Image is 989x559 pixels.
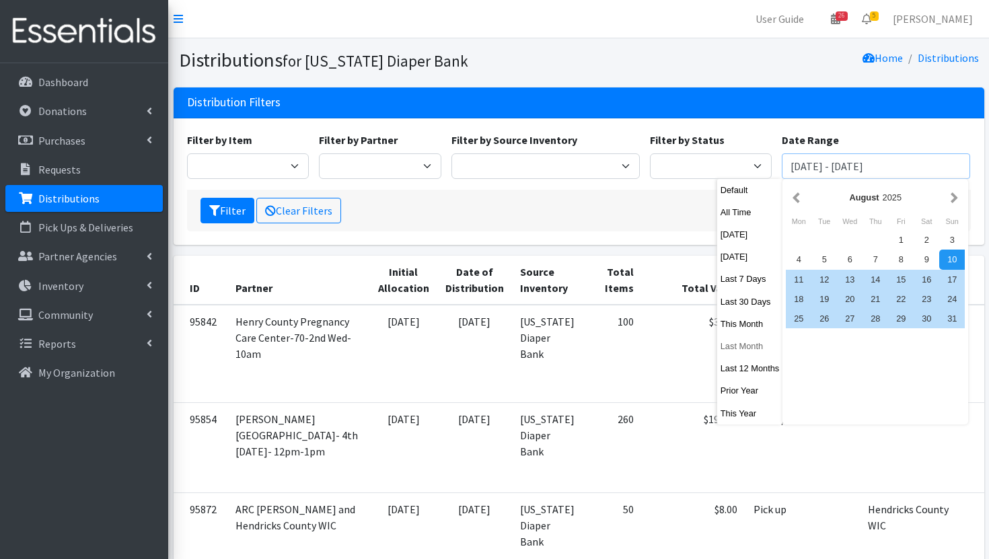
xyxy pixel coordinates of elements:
[888,270,914,289] div: 15
[38,104,87,118] p: Donations
[38,337,76,350] p: Reports
[811,289,837,309] div: 19
[5,69,163,96] a: Dashboard
[256,198,341,223] a: Clear Filters
[717,225,783,244] button: [DATE]
[5,359,163,386] a: My Organization
[583,305,642,403] td: 100
[782,132,839,148] label: Date Range
[38,75,88,89] p: Dashboard
[717,269,783,289] button: Last 7 Days
[5,185,163,212] a: Distributions
[5,98,163,124] a: Donations
[837,309,863,328] div: 27
[914,230,939,250] div: 2
[5,127,163,154] a: Purchases
[512,256,583,305] th: Source Inventory
[5,301,163,328] a: Community
[888,250,914,269] div: 8
[319,132,398,148] label: Filter by Partner
[717,202,783,222] button: All Time
[939,309,965,328] div: 31
[811,250,837,269] div: 5
[863,309,888,328] div: 28
[939,289,965,309] div: 24
[837,250,863,269] div: 6
[786,289,811,309] div: 18
[5,243,163,270] a: Partner Agencies
[174,256,227,305] th: ID
[786,213,811,230] div: Monday
[451,132,577,148] label: Filter by Source Inventory
[914,289,939,309] div: 23
[179,48,574,72] h1: Distributions
[863,270,888,289] div: 14
[811,309,837,328] div: 26
[227,402,370,492] td: [PERSON_NAME][GEOGRAPHIC_DATA]- 4th [DATE]- 12pm-1pm
[38,250,117,263] p: Partner Agencies
[837,213,863,230] div: Wednesday
[717,180,783,200] button: Default
[187,96,281,110] h3: Distribution Filters
[174,402,227,492] td: 95854
[642,305,745,403] td: $38.00
[939,270,965,289] div: 17
[870,11,879,21] span: 5
[811,213,837,230] div: Tuesday
[786,270,811,289] div: 11
[837,289,863,309] div: 20
[370,256,437,305] th: Initial Allocation
[717,359,783,378] button: Last 12 Months
[642,402,745,492] td: $191.40
[5,9,163,54] img: HumanEssentials
[939,213,965,230] div: Sunday
[863,289,888,309] div: 21
[717,336,783,356] button: Last Month
[811,270,837,289] div: 12
[745,402,801,492] td: Pick up
[227,305,370,403] td: Henry County Pregnancy Care Center-70-2nd Wed-10am
[914,250,939,269] div: 9
[939,250,965,269] div: 10
[512,402,583,492] td: [US_STATE] Diaper Bank
[187,132,252,148] label: Filter by Item
[38,163,81,176] p: Requests
[914,270,939,289] div: 16
[650,132,725,148] label: Filter by Status
[38,192,100,205] p: Distributions
[836,11,848,21] span: 26
[370,402,437,492] td: [DATE]
[5,156,163,183] a: Requests
[38,279,83,293] p: Inventory
[782,153,970,179] input: January 1, 2011 - December 31, 2011
[939,230,965,250] div: 3
[38,366,115,379] p: My Organization
[717,247,783,266] button: [DATE]
[717,314,783,334] button: This Month
[863,250,888,269] div: 7
[437,305,512,403] td: [DATE]
[583,256,642,305] th: Total Items
[370,305,437,403] td: [DATE]
[888,289,914,309] div: 22
[882,5,984,32] a: [PERSON_NAME]
[888,309,914,328] div: 29
[888,213,914,230] div: Friday
[820,5,851,32] a: 26
[642,256,745,305] th: Total Value
[512,305,583,403] td: [US_STATE] Diaper Bank
[914,309,939,328] div: 30
[837,270,863,289] div: 13
[227,256,370,305] th: Partner
[717,292,783,311] button: Last 30 Days
[38,308,93,322] p: Community
[437,256,512,305] th: Date of Distribution
[918,51,979,65] a: Distributions
[583,402,642,492] td: 260
[717,381,783,400] button: Prior Year
[786,250,811,269] div: 4
[888,230,914,250] div: 1
[851,5,882,32] a: 5
[914,213,939,230] div: Saturday
[38,221,133,234] p: Pick Ups & Deliveries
